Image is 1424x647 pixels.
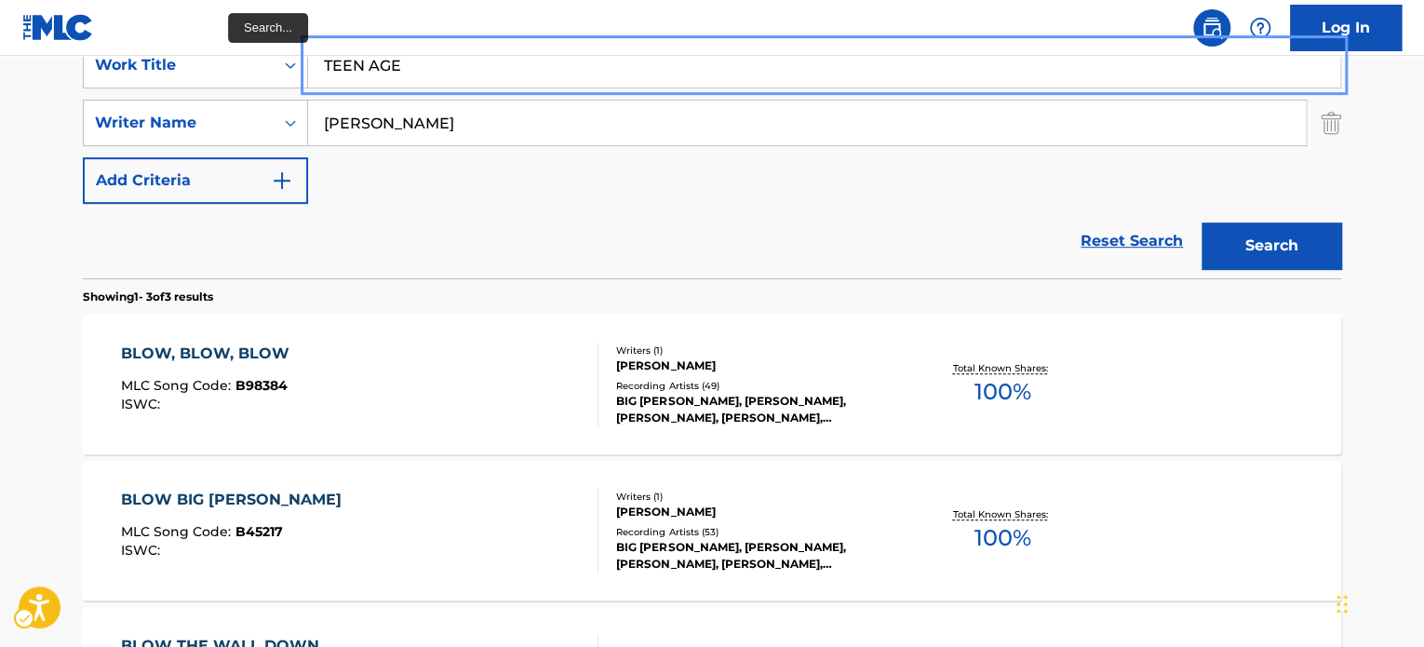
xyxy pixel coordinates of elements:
[616,344,897,357] div: Writers ( 1 )
[83,157,308,204] button: Add Criteria
[308,101,1306,145] input: Search...
[121,542,165,559] span: ISWC :
[271,169,293,192] img: 9d2ae6d4665cec9f34b9.svg
[1201,17,1223,39] img: search
[616,357,897,374] div: [PERSON_NAME]
[83,42,1341,278] form: Search Form
[616,379,897,393] div: Recording Artists ( 49 )
[952,507,1052,521] p: Total Known Shares:
[974,375,1030,409] span: 100 %
[1321,100,1341,146] img: Delete Criterion
[1071,221,1192,262] a: Reset Search
[95,112,262,134] div: Writer Name
[1249,17,1271,39] img: help
[83,315,1341,454] a: BLOW, BLOW, BLOWMLC Song Code:B98384ISWC:Writers (1)[PERSON_NAME]Recording Artists (49)BIG [PERSO...
[1331,558,1424,647] div: Chat Widget
[121,377,235,394] span: MLC Song Code :
[616,525,897,539] div: Recording Artists ( 53 )
[616,490,897,504] div: Writers ( 1 )
[235,377,288,394] span: B98384
[121,343,299,365] div: BLOW, BLOW, BLOW
[83,461,1341,600] a: BLOW BIG [PERSON_NAME]MLC Song Code:B45217ISWC:Writers (1)[PERSON_NAME]Recording Artists (53)BIG ...
[22,14,94,41] img: MLC Logo
[1202,222,1341,269] button: Search
[616,393,897,426] div: BIG [PERSON_NAME], [PERSON_NAME], [PERSON_NAME], [PERSON_NAME], [PERSON_NAME]
[1290,5,1402,51] a: Log In
[616,539,897,573] div: BIG [PERSON_NAME], [PERSON_NAME], [PERSON_NAME], [PERSON_NAME], [PERSON_NAME]
[121,489,351,511] div: BLOW BIG [PERSON_NAME]
[1331,558,1424,647] iframe: Hubspot Iframe
[95,54,262,76] div: Work Title
[121,396,165,412] span: ISWC :
[235,523,283,540] span: B45217
[121,523,235,540] span: MLC Song Code :
[952,361,1052,375] p: Total Known Shares:
[616,504,897,520] div: [PERSON_NAME]
[83,289,213,305] p: Showing 1 - 3 of 3 results
[1337,576,1348,632] div: Drag
[974,521,1030,555] span: 100 %
[308,43,1340,88] input: Search...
